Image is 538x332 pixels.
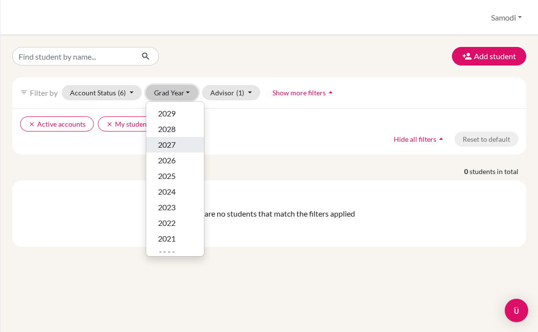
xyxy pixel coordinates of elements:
[452,47,526,66] button: Add student
[470,166,526,177] span: students in total
[158,217,176,229] span: 2022
[146,184,204,199] button: 2024
[158,186,176,198] span: 2024
[158,233,176,244] span: 2021
[30,88,58,97] span: Filter by
[146,168,204,184] button: 2025
[264,85,344,100] button: Show more filtersarrow_drop_up
[394,135,436,143] span: Hide all filters
[28,121,35,128] i: clear
[106,121,113,128] i: clear
[158,139,176,151] span: 2027
[158,201,176,213] span: 2023
[146,215,204,231] button: 2022
[326,88,336,97] i: arrow_drop_up
[505,299,528,322] div: Open Intercom Messenger
[62,85,142,100] button: Account Status(6)
[146,85,199,100] button: Grad Year
[385,132,454,147] button: Hide all filtersarrow_drop_up
[146,121,204,137] button: 2028
[158,108,176,119] span: 2029
[436,134,446,144] i: arrow_drop_up
[236,89,244,97] span: (1)
[158,123,176,135] span: 2028
[20,208,518,220] div: There are no students that match the filters applied
[146,231,204,246] button: 2021
[464,166,470,177] strong: 0
[146,106,204,121] button: 2029
[272,89,326,97] span: Show more filters
[158,248,176,260] span: 2020
[146,153,204,168] button: 2026
[146,101,204,257] div: Grad Year
[146,137,204,153] button: 2027
[158,170,176,182] span: 2025
[487,8,526,27] button: Samodi
[20,89,28,96] i: filter_list
[146,246,204,262] button: 2020
[98,116,160,132] button: clearMy students
[146,199,204,215] button: 2023
[118,89,126,97] span: (6)
[158,155,176,166] span: 2026
[202,85,260,100] button: Advisor(1)
[454,132,518,147] button: Reset to default
[20,116,94,132] button: clearActive accounts
[12,47,134,66] input: Find student by name...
